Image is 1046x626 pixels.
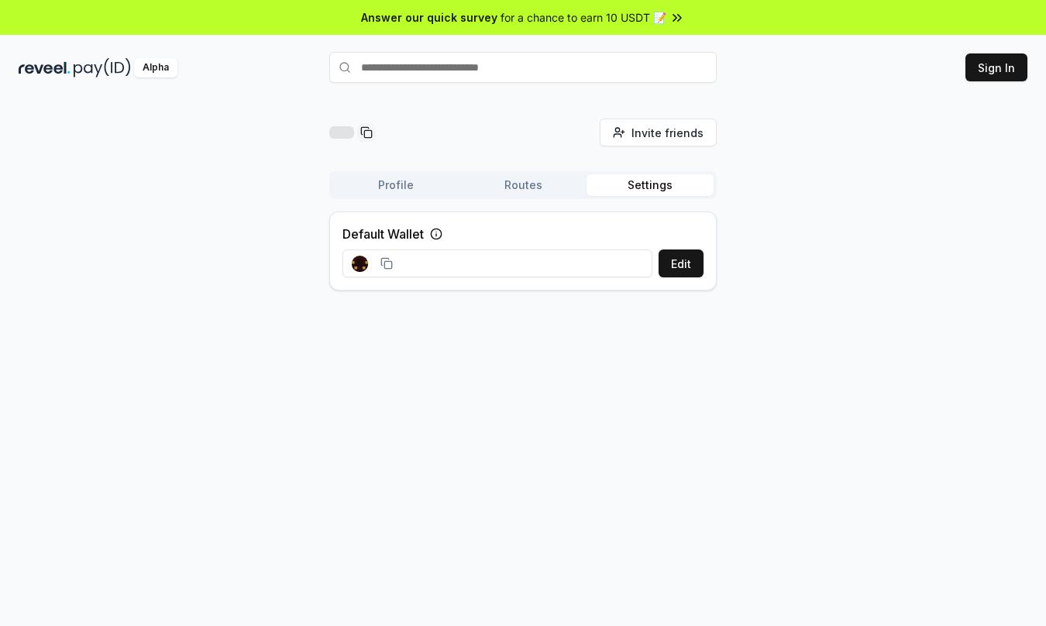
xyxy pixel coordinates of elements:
[631,125,704,141] span: Invite friends
[965,53,1027,81] button: Sign In
[501,9,666,26] span: for a chance to earn 10 USDT 📝
[134,58,177,77] div: Alpha
[74,58,131,77] img: pay_id
[600,119,717,146] button: Invite friends
[459,174,587,196] button: Routes
[332,174,459,196] button: Profile
[342,225,424,243] label: Default Wallet
[19,58,71,77] img: reveel_dark
[587,174,714,196] button: Settings
[659,249,704,277] button: Edit
[361,9,497,26] span: Answer our quick survey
